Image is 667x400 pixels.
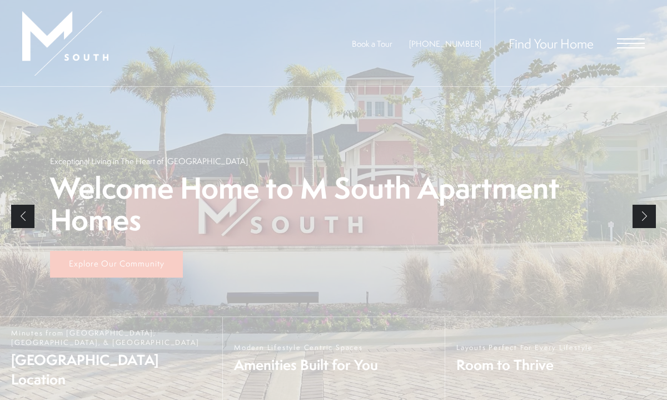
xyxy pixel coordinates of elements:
span: [GEOGRAPHIC_DATA] Location [11,350,211,389]
a: Layouts Perfect For Every Lifestyle [445,317,667,400]
img: MSouth [22,11,108,76]
a: Explore Our Community [50,251,183,278]
a: Modern Lifestyle Centric Spaces [222,317,445,400]
a: Book a Tour [352,38,392,50]
span: Amenities Built for You [234,355,378,374]
a: Previous [11,205,34,228]
span: Room to Thrive [456,355,593,374]
a: Call Us at 813-570-8014 [409,38,481,50]
p: Welcome Home to M South Apartment Homes [50,172,617,235]
p: Exceptional Living in The Heart of [GEOGRAPHIC_DATA] [50,155,248,167]
span: Layouts Perfect For Every Lifestyle [456,343,593,352]
span: Explore Our Community [69,258,165,269]
a: Find Your Home [509,34,594,52]
button: Open Menu [617,38,645,48]
span: Minutes from [GEOGRAPHIC_DATA], [GEOGRAPHIC_DATA], & [GEOGRAPHIC_DATA] [11,328,211,347]
a: Next [633,205,656,228]
span: Modern Lifestyle Centric Spaces [234,343,378,352]
span: [PHONE_NUMBER] [409,38,481,50]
